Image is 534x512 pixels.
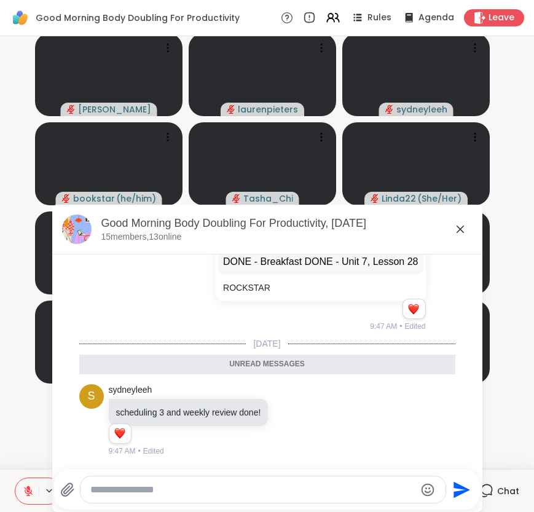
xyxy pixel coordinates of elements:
div: Reaction list [403,299,425,319]
button: Reactions: love [407,304,420,314]
span: audio-muted [232,194,241,203]
span: ( She/Her ) [417,192,461,205]
span: [DATE] [246,337,288,350]
span: Agenda [418,12,454,24]
span: Edited [404,321,425,332]
a: sydneyleeh [109,384,152,396]
button: Reactions: love [113,429,126,439]
span: audio-muted [62,194,71,203]
div: Unread messages [79,355,455,374]
span: s [87,388,95,404]
img: Good Morning Body Doubling For Productivity, Sep 15 [62,215,92,244]
span: [PERSON_NAME] [78,103,151,116]
span: audio-muted [385,105,394,114]
span: Tasha_Chi [243,192,293,205]
span: Rules [367,12,391,24]
span: sydneyleeh [396,103,447,116]
div: Reaction list [109,424,131,444]
span: • [138,446,141,457]
p: ROCKSTAR [223,282,418,294]
div: Good Morning Body Doubling For Productivity, [DATE] [101,216,473,231]
span: audio-muted [227,105,235,114]
span: Good Morning Body Doubling For Productivity [36,12,240,24]
span: audio-muted [371,194,379,203]
span: bookstar [73,192,115,205]
span: laurenpieters [238,103,298,116]
p: DONE - Breakfast DONE - Unit 7, Lesson 28 [223,254,418,269]
span: ( he/him ) [116,192,156,205]
span: Leave [489,12,514,24]
span: 9:47 AM [109,446,136,457]
span: Chat [497,485,519,497]
span: audio-muted [67,105,76,114]
span: Linda22 [382,192,416,205]
img: ShareWell Logomark [10,7,31,28]
p: scheduling 3 and weekly review done! [116,406,261,419]
span: Edited [143,446,164,457]
span: 9:47 AM [370,321,397,332]
p: 15 members, 13 online [101,231,182,243]
span: • [399,321,402,332]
